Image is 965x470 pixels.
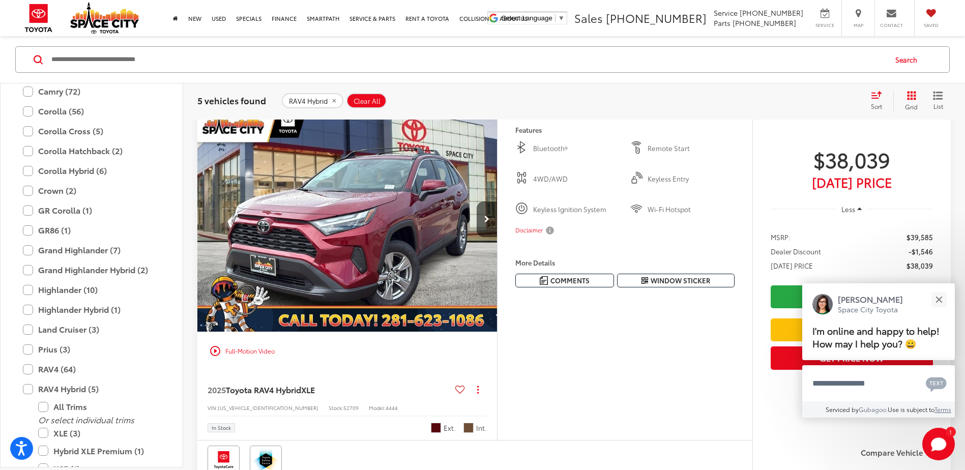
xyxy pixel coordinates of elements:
a: Select Language​ [502,14,565,22]
span: Sales [574,10,603,26]
span: XLE [301,384,315,395]
span: $39,585 [906,232,933,242]
span: Use is subject to [888,405,934,414]
span: 2025 [208,384,226,395]
button: Window Sticker [617,274,735,287]
span: List [933,102,943,110]
label: Crown (2) [23,182,160,199]
button: Search [886,47,932,72]
span: Window Sticker [651,276,710,285]
label: GR Corolla (1) [23,201,160,219]
button: Get Price Now [771,346,933,369]
label: Compare Vehicle [861,448,941,458]
div: 2025 Toyota RAV4 Hybrid XLE 0 [197,107,498,332]
label: Highlander (10) [23,281,160,299]
p: Space City Toyota [838,305,903,314]
span: MSRP: [771,232,791,242]
img: 2025 Toyota RAV4 Hybrid XLE [197,107,498,333]
span: Remote Start [648,143,734,154]
span: [PHONE_NUMBER] [606,10,707,26]
span: Keyless Entry [648,174,734,184]
button: Less [837,200,867,218]
span: Toyota RAV4 Hybrid [226,384,301,395]
span: Dealer Discount [771,246,821,256]
a: We'll Buy Your Car [771,318,933,341]
button: Comments [515,274,614,287]
button: Chat with SMS [923,372,950,395]
span: [US_VEHICLE_IDENTIFICATION_NUMBER] [218,404,318,412]
span: Model: [369,404,386,412]
button: Select sort value [866,91,893,111]
label: Corolla Hatchback (2) [23,142,160,160]
span: Clear All [354,97,381,105]
span: 4WD/AWD [533,174,620,184]
button: Next image [477,201,497,237]
span: dropdown dots [477,386,479,394]
label: RAV4 (64) [23,360,160,378]
span: Sort [871,102,882,110]
label: Land Cruiser (3) [23,320,160,338]
span: Saved [920,22,942,28]
span: Keyless Ignition System [533,204,620,215]
a: 2025Toyota RAV4 HybridXLE [208,384,451,395]
span: Select Language [502,14,552,22]
button: Grid View [893,91,925,111]
h4: More Details [515,259,735,266]
label: Hybrid XLE Premium (1) [38,442,160,460]
label: XLE (3) [38,424,160,442]
span: $38,039 [906,260,933,271]
span: [DATE] Price [771,177,933,187]
span: Ext. [444,423,456,433]
span: 5 vehicles found [197,94,266,106]
a: Terms [934,405,951,414]
span: I'm online and happy to help! How may I help you? 😀 [812,324,940,350]
span: In Stock [212,425,231,430]
span: Service [813,22,836,28]
input: Search by Make, Model, or Keyword [50,47,886,72]
span: 1 [949,429,952,434]
span: Bluetooth® [533,143,620,154]
span: Stock: [329,404,343,412]
label: Corolla Cross (5) [23,122,160,140]
i: Window Sticker [641,277,648,285]
span: Nutmeg Fabric [463,423,474,433]
svg: Start Chat [922,428,955,460]
span: Parts [714,18,730,28]
img: Comments [540,276,548,285]
label: Corolla (56) [23,102,160,120]
span: -$1,546 [909,246,933,256]
p: [PERSON_NAME] [838,293,903,305]
label: Highlander Hybrid (1) [23,301,160,318]
span: RAV4 Hybrid [289,97,328,105]
span: Contact [880,22,903,28]
a: Gubagoo. [859,405,888,414]
button: Clear All [346,93,387,108]
a: 2025 Toyota RAV4 Hybrid XLE2025 Toyota RAV4 Hybrid XLE2025 Toyota RAV4 Hybrid XLE2025 Toyota RAV4... [197,107,498,332]
span: [PHONE_NUMBER] [733,18,796,28]
textarea: Type your message [802,365,955,402]
span: Map [847,22,869,28]
span: ▼ [558,14,565,22]
span: Comments [550,276,590,285]
span: Service [714,8,738,18]
span: [DATE] PRICE [771,260,813,271]
span: [PHONE_NUMBER] [740,8,803,18]
span: $38,039 [771,146,933,172]
label: Grand Highlander Hybrid (2) [23,261,160,279]
button: Disclaimer [515,220,556,241]
span: ​ [555,14,555,22]
span: Disclaimer [515,226,543,234]
label: Prius (3) [23,340,160,358]
label: Camry (72) [23,82,160,100]
div: Close[PERSON_NAME]Space City ToyotaI'm online and happy to help! How may I help you? 😀Type your m... [802,283,955,418]
label: Corolla Hybrid (6) [23,162,160,180]
button: Toggle Chat Window [922,428,955,460]
button: remove RAV4%20Hybrid [282,93,343,108]
a: Check Availability [771,285,933,308]
svg: Text [926,376,947,392]
span: Serviced by [826,405,859,414]
label: Grand Highlander (7) [23,241,160,259]
button: Close [928,288,950,310]
label: GR86 (1) [23,221,160,239]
